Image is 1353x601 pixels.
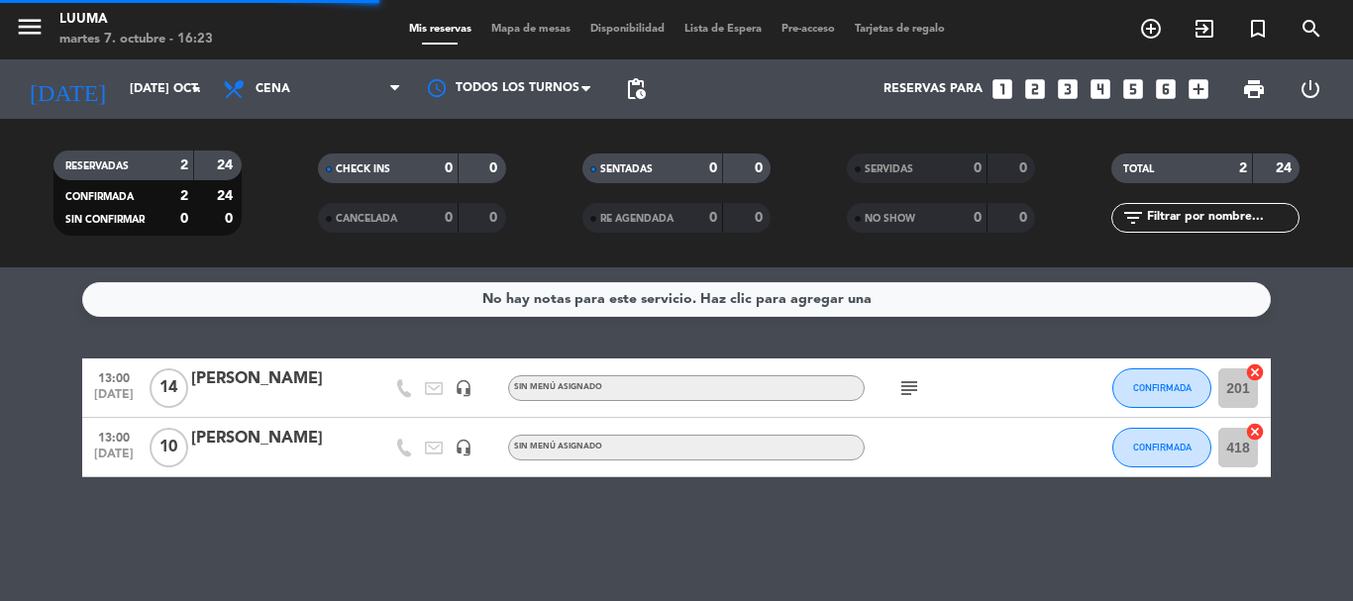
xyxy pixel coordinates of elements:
i: [DATE] [15,67,120,111]
i: looks_one [989,76,1015,102]
span: [DATE] [89,448,139,470]
i: exit_to_app [1193,17,1216,41]
span: TOTAL [1123,164,1154,174]
i: headset_mic [455,379,472,397]
strong: 0 [974,161,982,175]
i: search [1300,17,1323,41]
span: 14 [150,368,188,408]
i: looks_two [1022,76,1048,102]
i: looks_5 [1120,76,1146,102]
span: print [1242,77,1266,101]
span: Mis reservas [399,24,481,35]
i: arrow_drop_down [184,77,208,101]
strong: 0 [225,212,237,226]
div: LOG OUT [1282,59,1338,119]
span: CONFIRMADA [1133,382,1192,393]
i: menu [15,12,45,42]
span: CONFIRMADA [65,192,134,202]
i: looks_6 [1153,76,1179,102]
span: SENTADAS [600,164,653,174]
strong: 0 [445,211,453,225]
strong: 0 [180,212,188,226]
span: Reservas para [884,82,983,96]
i: headset_mic [455,439,472,456]
strong: 24 [1276,161,1296,175]
strong: 0 [445,161,453,175]
strong: 0 [1019,161,1031,175]
strong: 24 [217,158,237,172]
button: CONFIRMADA [1112,428,1211,467]
strong: 2 [1239,161,1247,175]
span: Tarjetas de regalo [845,24,955,35]
span: 13:00 [89,425,139,448]
strong: 0 [709,211,717,225]
strong: 0 [489,161,501,175]
button: menu [15,12,45,49]
span: RE AGENDADA [600,214,674,224]
i: filter_list [1121,206,1145,230]
div: martes 7. octubre - 16:23 [59,30,213,50]
div: [PERSON_NAME] [191,366,360,392]
strong: 2 [180,189,188,203]
i: cancel [1245,362,1265,382]
strong: 24 [217,189,237,203]
span: Lista de Espera [675,24,772,35]
i: looks_3 [1055,76,1081,102]
i: add_box [1186,76,1211,102]
i: turned_in_not [1246,17,1270,41]
i: cancel [1245,422,1265,442]
span: Cena [256,82,290,96]
input: Filtrar por nombre... [1145,207,1299,229]
span: SIN CONFIRMAR [65,215,145,225]
span: CANCELADA [336,214,397,224]
span: Mapa de mesas [481,24,580,35]
span: RESERVADAS [65,161,129,171]
strong: 0 [1019,211,1031,225]
strong: 0 [709,161,717,175]
i: subject [897,376,921,400]
strong: 0 [489,211,501,225]
div: No hay notas para este servicio. Haz clic para agregar una [482,288,872,311]
span: SERVIDAS [865,164,913,174]
button: CONFIRMADA [1112,368,1211,408]
strong: 2 [180,158,188,172]
span: Disponibilidad [580,24,675,35]
span: 13:00 [89,365,139,388]
span: NO SHOW [865,214,915,224]
strong: 0 [974,211,982,225]
div: [PERSON_NAME] [191,426,360,451]
span: [DATE] [89,388,139,411]
span: Pre-acceso [772,24,845,35]
span: 10 [150,428,188,467]
span: Sin menú asignado [514,383,602,391]
span: Sin menú asignado [514,443,602,451]
i: add_circle_outline [1139,17,1163,41]
span: pending_actions [624,77,648,101]
strong: 0 [755,211,767,225]
i: looks_4 [1088,76,1113,102]
i: power_settings_new [1299,77,1322,101]
div: Luuma [59,10,213,30]
span: CHECK INS [336,164,390,174]
strong: 0 [755,161,767,175]
span: CONFIRMADA [1133,442,1192,452]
